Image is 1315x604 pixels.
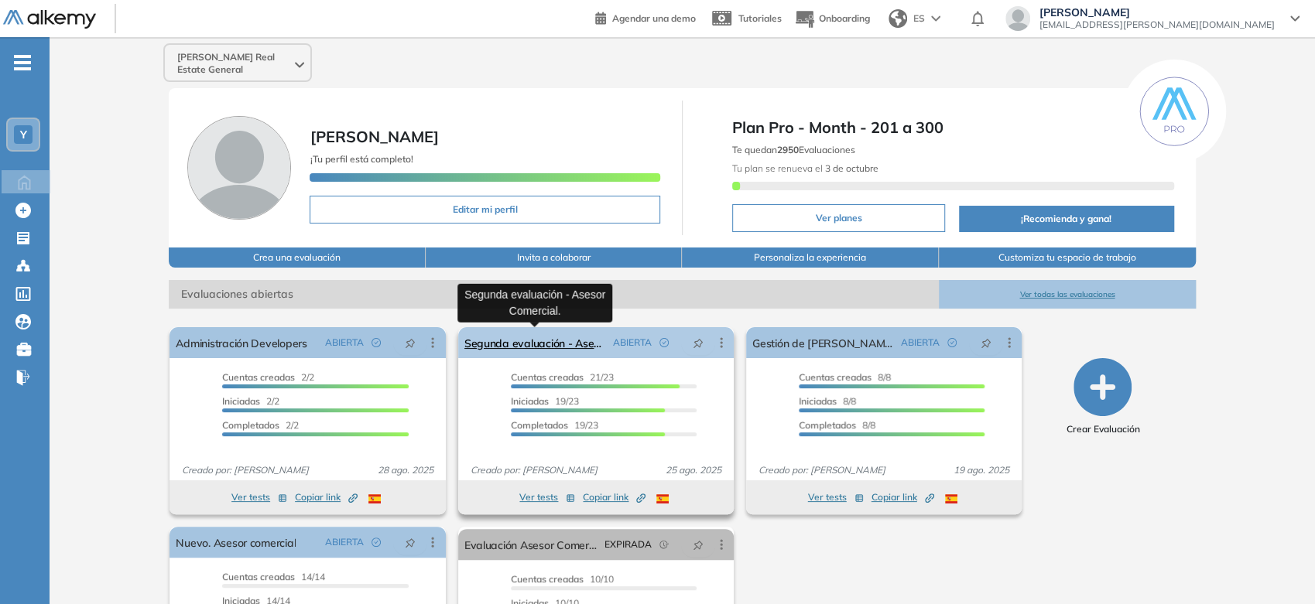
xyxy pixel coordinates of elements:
span: 8/8 [799,371,891,383]
button: Personaliza la experiencia [682,247,939,268]
span: EXPIRADA [604,537,652,551]
span: Cuentas creadas [511,371,584,383]
button: Ver todas las evaluaciones [939,280,1196,309]
span: Cuentas creadas [511,573,584,585]
span: Cuentas creadas [222,371,295,383]
span: 25 ago. 2025 [659,463,728,477]
span: 8/8 [799,395,856,407]
span: pushpin [981,336,991,349]
button: Crear Evaluación [1066,358,1139,436]
i: - [14,61,31,64]
span: Agendar una demo [612,12,696,24]
span: pushpin [693,538,704,551]
img: arrow [931,15,940,22]
a: Agendar una demo [595,8,696,26]
button: Editar mi perfil [310,196,660,224]
span: 19/23 [511,419,598,431]
span: Copiar link [583,490,646,504]
button: Ver planes [732,204,945,232]
span: Iniciadas [799,395,837,407]
span: [PERSON_NAME] [1039,6,1275,19]
b: 2950 [777,144,799,155]
span: Creado por: [PERSON_NAME] [176,463,315,477]
span: pushpin [405,536,416,548]
span: ABIERTA [613,336,652,350]
button: Ver tests [808,488,864,507]
span: Plan Pro - Month - 201 a 300 [732,116,1174,139]
span: Iniciadas [511,395,549,407]
span: [PERSON_NAME] Real Estate General [177,51,292,76]
img: Logo [3,10,96,29]
button: pushpin [393,530,427,555]
span: 19/23 [511,395,579,407]
a: Administración Developers [176,327,306,358]
span: Cuentas creadas [222,571,295,582]
button: pushpin [681,532,715,557]
span: 14/14 [222,571,325,582]
span: Cuentas creadas [799,371,872,383]
button: Customiza tu espacio de trabajo [939,247,1196,268]
span: Copiar link [872,490,934,504]
span: Creado por: [PERSON_NAME] [464,463,604,477]
span: 8/8 [799,419,875,431]
span: Tu plan se renueva el [732,162,878,174]
span: field-time [659,540,669,549]
button: Ver tests [519,488,575,507]
span: ABIERTA [901,336,940,350]
span: ABIERTA [325,336,364,350]
button: Onboarding [794,2,870,36]
span: Completados [511,419,568,431]
span: Completados [799,419,856,431]
span: 21/23 [511,371,614,383]
button: pushpin [969,330,1003,355]
button: pushpin [393,330,427,355]
button: ¡Recomienda y gana! [959,206,1174,232]
span: 2/2 [222,371,314,383]
span: Crear Evaluación [1066,422,1139,436]
span: Completados [222,419,279,431]
img: ESP [368,494,381,503]
span: 28 ago. 2025 [372,463,440,477]
button: Crea una evaluación [169,247,426,268]
span: pushpin [405,336,416,349]
span: pushpin [693,336,704,349]
span: 10/10 [511,573,614,585]
span: Tutoriales [738,12,782,24]
button: pushpin [681,330,715,355]
span: Te quedan Evaluaciones [732,144,855,155]
a: Gestión de [PERSON_NAME]. [752,327,895,358]
img: Foto de perfil [187,116,291,220]
span: Onboarding [819,12,870,24]
span: Copiar link [295,490,358,504]
button: Ver tests [231,488,287,507]
span: 2/2 [222,419,299,431]
button: Copiar link [583,488,646,507]
span: Creado por: [PERSON_NAME] [752,463,892,477]
b: 3 de octubre [823,162,878,174]
a: Nuevo. Asesor comercial [176,527,296,558]
span: 19 ago. 2025 [947,463,1015,477]
img: world [889,9,907,28]
span: 2/2 [222,395,279,407]
span: Y [20,128,27,141]
div: Segunda evaluación - Asesor Comercial. [457,283,612,322]
span: ABIERTA [325,535,364,549]
span: check-circle [372,338,381,347]
img: ESP [656,494,669,503]
a: Evaluación Asesor Comercial [464,529,598,560]
span: check-circle [659,338,669,347]
button: Copiar link [295,488,358,507]
a: Segunda evaluación - Asesor Comercial. [464,327,607,358]
span: check-circle [947,338,957,347]
span: ES [913,12,925,26]
button: Copiar link [872,488,934,507]
button: Invita a colaborar [426,247,683,268]
img: ESP [945,494,957,503]
span: check-circle [372,537,381,547]
span: ¡Tu perfil está completo! [310,153,413,165]
span: [PERSON_NAME] [310,127,438,146]
span: Evaluaciones abiertas [169,280,939,309]
span: Iniciadas [222,395,260,407]
span: [EMAIL_ADDRESS][PERSON_NAME][DOMAIN_NAME] [1039,19,1275,31]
